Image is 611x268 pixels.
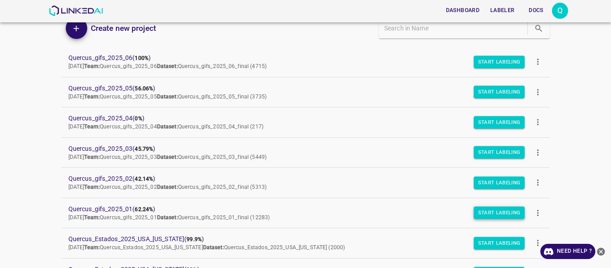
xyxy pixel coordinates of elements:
[68,123,263,130] span: [DATE] Quercus_gifs_2025_04 Quercus_gifs_2025_04_final (217)
[84,154,100,160] b: Team:
[595,244,607,259] button: close-help
[157,63,178,69] b: Dataset:
[474,55,525,68] button: Start Labeling
[520,1,552,20] a: Docs
[68,184,267,190] span: [DATE] Quercus_gifs_2025_02 Quercus_gifs_2025_02_final (5313)
[84,184,100,190] b: Team:
[135,146,153,152] b: 45.79%
[528,203,548,223] button: more
[528,82,548,102] button: more
[68,94,267,100] span: [DATE] Quercus_gifs_2025_05 Quercus_gifs_2025_05_final (3735)
[384,22,526,35] input: Search in Name
[157,154,178,160] b: Dataset:
[157,123,178,130] b: Dataset:
[157,184,178,190] b: Dataset:
[135,206,153,213] b: 62.24%
[528,142,548,162] button: more
[61,138,550,168] a: Quercus_gifs_2025_03(45.79%)[DATE]Team:Quercus_gifs_2025_03Dataset:Quercus_gifs_2025_03_final (5449)
[474,207,525,219] button: Start Labeling
[68,144,529,153] span: Quercus_gifs_2025_03 ( )
[528,52,548,72] button: more
[84,94,100,100] b: Team:
[68,63,267,69] span: [DATE] Quercus_gifs_2025_06 Quercus_gifs_2025_06_final (4715)
[474,176,525,189] button: Start Labeling
[441,1,485,20] a: Dashboard
[91,22,156,34] h6: Create new project
[84,123,100,130] b: Team:
[528,112,548,132] button: more
[552,3,568,19] button: Open settings
[68,114,529,123] span: Quercus_gifs_2025_04 ( )
[87,22,156,34] a: Create new project
[157,214,178,221] b: Dataset:
[68,53,529,63] span: Quercus_gifs_2025_06 ( )
[203,244,224,251] b: Dataset:
[61,77,550,107] a: Quercus_gifs_2025_05(56.06%)[DATE]Team:Quercus_gifs_2025_05Dataset:Quercus_gifs_2025_05_final (3735)
[442,3,483,18] button: Dashboard
[68,234,529,244] span: Quercus_Estados_2025_USA_[US_STATE] ( )
[68,84,529,93] span: Quercus_gifs_2025_05 ( )
[487,3,518,18] button: Labeler
[49,5,103,16] img: LinkedAI
[485,1,520,20] a: Labeler
[552,3,568,19] div: Q
[66,17,87,39] button: Add
[68,204,529,214] span: Quercus_gifs_2025_01 ( )
[68,244,345,251] span: [DATE] Quercus_Estados_2025_USA_[US_STATE] Quercus_Estados_2025_USA_[US_STATE] (2000)
[68,154,267,160] span: [DATE] Quercus_gifs_2025_03 Quercus_gifs_2025_03_final (5449)
[68,214,270,221] span: [DATE] Quercus_gifs_2025_01 Quercus_gifs_2025_01_final (12283)
[84,244,100,251] b: Team:
[474,86,525,98] button: Start Labeling
[84,63,100,69] b: Team:
[68,174,529,183] span: Quercus_gifs_2025_02 ( )
[135,176,153,182] b: 42.14%
[540,244,595,259] a: Need Help ?
[528,173,548,193] button: more
[61,107,550,137] a: Quercus_gifs_2025_04(0%)[DATE]Team:Quercus_gifs_2025_04Dataset:Quercus_gifs_2025_04_final (217)
[61,47,550,77] a: Quercus_gifs_2025_06(100%)[DATE]Team:Quercus_gifs_2025_06Dataset:Quercus_gifs_2025_06_final (4715)
[61,228,550,258] a: Quercus_Estados_2025_USA_[US_STATE](99.9%)[DATE]Team:Quercus_Estados_2025_USA_[US_STATE]Dataset:Q...
[528,233,548,253] button: more
[530,19,548,38] button: search
[61,168,550,198] a: Quercus_gifs_2025_02(42.14%)[DATE]Team:Quercus_gifs_2025_02Dataset:Quercus_gifs_2025_02_final (5313)
[61,198,550,228] a: Quercus_gifs_2025_01(62.24%)[DATE]Team:Quercus_gifs_2025_01Dataset:Quercus_gifs_2025_01_final (12...
[187,236,202,242] b: 99.9%
[522,3,550,18] button: Docs
[474,146,525,159] button: Start Labeling
[474,116,525,128] button: Start Labeling
[157,94,178,100] b: Dataset:
[474,237,525,249] button: Start Labeling
[135,55,149,61] b: 100%
[135,115,142,122] b: 0%
[135,85,153,92] b: 56.06%
[84,214,100,221] b: Team:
